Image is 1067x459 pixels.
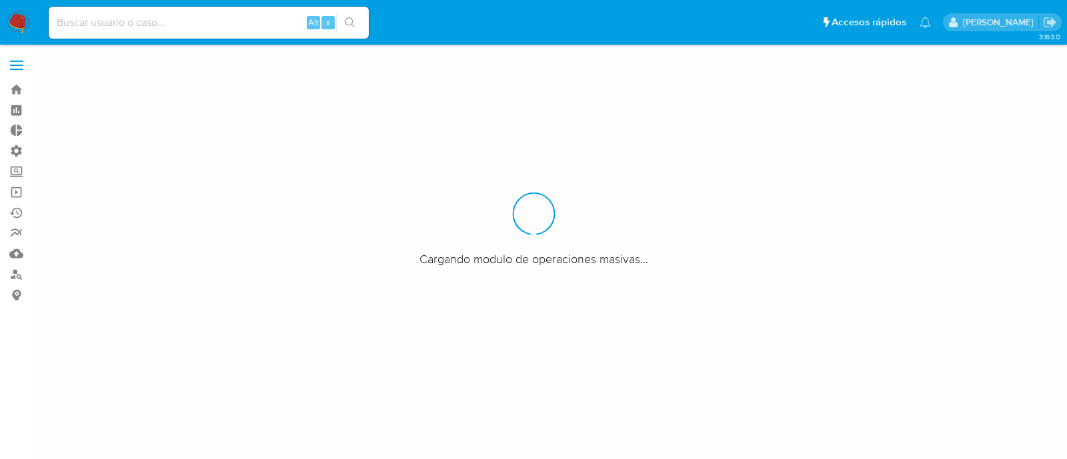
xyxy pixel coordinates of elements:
[832,15,906,29] span: Accesos rápidos
[49,14,369,31] input: Buscar usuario o caso...
[1043,15,1057,29] a: Salir
[326,16,330,29] span: s
[963,16,1038,29] p: rociodaniela.benavidescatalan@mercadolibre.cl
[920,17,931,28] a: Notificaciones
[336,13,363,32] button: search-icon
[308,16,319,29] span: Alt
[419,250,648,266] span: Cargando modulo de operaciones masivas...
